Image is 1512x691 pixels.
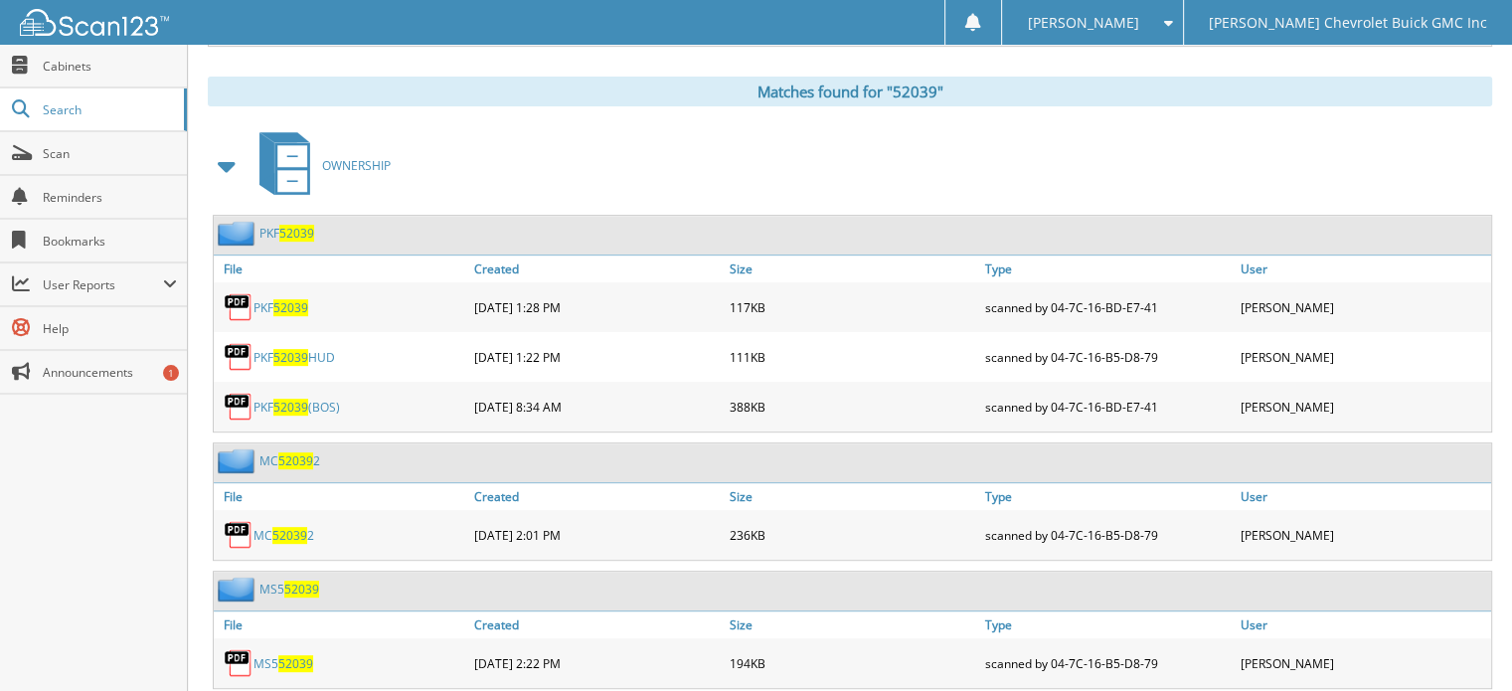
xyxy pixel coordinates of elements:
div: [DATE] 1:28 PM [469,287,725,327]
div: scanned by 04-7C-16-B5-D8-79 [980,643,1236,683]
span: OWNERSHIP [322,157,391,174]
a: OWNERSHIP [248,126,391,205]
a: Size [725,483,980,510]
div: [DATE] 2:22 PM [469,643,725,683]
div: 111KB [725,337,980,377]
a: File [214,256,469,282]
span: User Reports [43,276,163,293]
div: 236KB [725,515,980,555]
img: PDF.png [224,392,253,422]
div: [DATE] 2:01 PM [469,515,725,555]
a: Created [469,256,725,282]
span: 52039 [273,299,308,316]
span: 52039 [273,349,308,366]
div: 388KB [725,387,980,427]
div: scanned by 04-7C-16-B5-D8-79 [980,337,1236,377]
a: PKF52039 [259,225,314,242]
div: [PERSON_NAME] [1236,515,1491,555]
span: 52039 [272,527,307,544]
a: MS552039 [253,655,313,672]
a: PKF52039 [253,299,308,316]
div: [PERSON_NAME] [1236,287,1491,327]
a: Created [469,611,725,638]
span: 52039 [278,655,313,672]
a: Size [725,256,980,282]
a: User [1236,483,1491,510]
div: [PERSON_NAME] [1236,643,1491,683]
a: File [214,483,469,510]
a: PKF52039HUD [253,349,335,366]
a: Size [725,611,980,638]
a: PKF52039(BOS) [253,399,340,416]
div: [DATE] 8:34 AM [469,387,725,427]
a: MS552039 [259,581,319,598]
div: Matches found for "52039" [208,77,1492,106]
span: Announcements [43,364,177,381]
div: [PERSON_NAME] [1236,387,1491,427]
div: 117KB [725,287,980,327]
div: 1 [163,365,179,381]
span: Scan [43,145,177,162]
span: 52039 [284,581,319,598]
span: 52039 [278,452,313,469]
span: 52039 [273,399,308,416]
img: folder2.png [218,221,259,246]
div: 194KB [725,643,980,683]
a: File [214,611,469,638]
div: [PERSON_NAME] [1236,337,1491,377]
a: Type [980,256,1236,282]
div: scanned by 04-7C-16-BD-E7-41 [980,387,1236,427]
img: PDF.png [224,520,253,550]
img: scan123-logo-white.svg [20,9,169,36]
span: Bookmarks [43,233,177,250]
img: folder2.png [218,577,259,602]
img: folder2.png [218,448,259,473]
a: Type [980,611,1236,638]
span: Cabinets [43,58,177,75]
img: PDF.png [224,342,253,372]
a: MC520392 [253,527,314,544]
a: Created [469,483,725,510]
span: Search [43,101,174,118]
a: MC520392 [259,452,320,469]
span: Help [43,320,177,337]
a: User [1236,256,1491,282]
a: Type [980,483,1236,510]
span: 52039 [279,225,314,242]
span: Reminders [43,189,177,206]
div: scanned by 04-7C-16-BD-E7-41 [980,287,1236,327]
div: scanned by 04-7C-16-B5-D8-79 [980,515,1236,555]
img: PDF.png [224,648,253,678]
span: [PERSON_NAME] Chevrolet Buick GMC Inc [1209,17,1487,29]
a: User [1236,611,1491,638]
img: PDF.png [224,292,253,322]
span: [PERSON_NAME] [1027,17,1138,29]
div: [DATE] 1:22 PM [469,337,725,377]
